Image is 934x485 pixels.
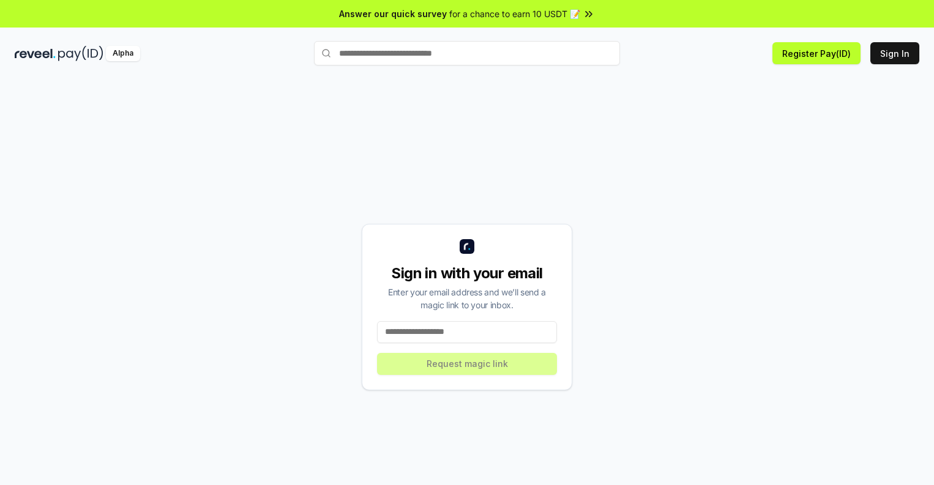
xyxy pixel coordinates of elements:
div: Sign in with your email [377,264,557,283]
img: logo_small [460,239,474,254]
button: Sign In [870,42,919,64]
div: Alpha [106,46,140,61]
span: Answer our quick survey [339,7,447,20]
div: Enter your email address and we’ll send a magic link to your inbox. [377,286,557,311]
img: reveel_dark [15,46,56,61]
img: pay_id [58,46,103,61]
button: Register Pay(ID) [772,42,861,64]
span: for a chance to earn 10 USDT 📝 [449,7,580,20]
